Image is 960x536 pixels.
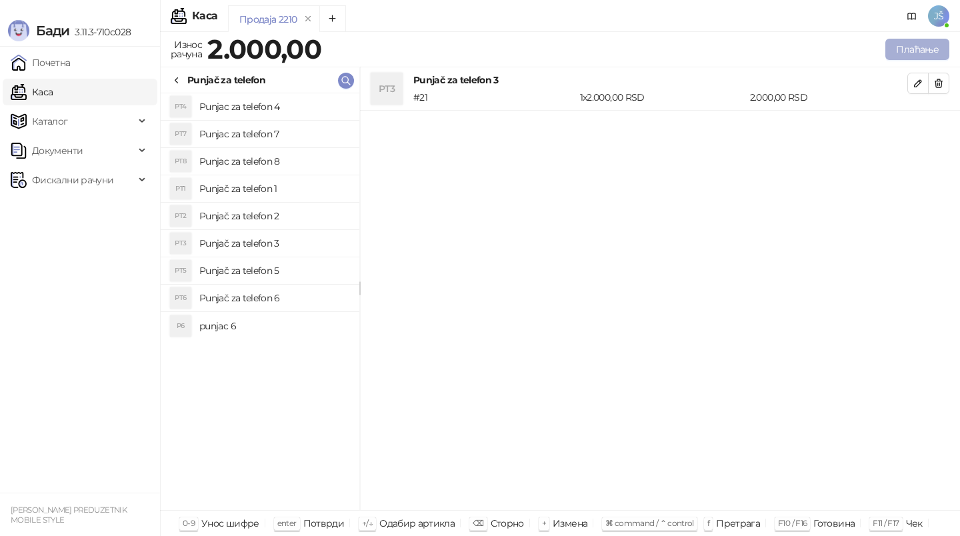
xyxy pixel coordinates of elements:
h4: Punjac za telefon 4 [199,96,349,117]
div: Износ рачуна [168,36,205,63]
div: PT5 [170,260,191,281]
div: PT3 [170,233,191,254]
h4: Punjac za telefon 8 [199,151,349,172]
a: Документација [901,5,923,27]
div: PT6 [170,287,191,309]
span: enter [277,518,297,528]
h4: punjac 6 [199,315,349,337]
span: F10 / F16 [778,518,807,528]
img: Logo [8,20,29,41]
span: f [707,518,709,528]
div: Претрага [716,515,760,532]
h4: Punjač za telefon 6 [199,287,349,309]
button: remove [299,13,317,25]
div: Потврди [303,515,345,532]
span: Бади [36,23,69,39]
div: Punjač za telefon [187,73,265,87]
div: # 21 [411,90,577,105]
a: Почетна [11,49,71,76]
small: [PERSON_NAME] PREDUZETNIK MOBILE STYLE [11,505,127,525]
div: 1 x 2.000,00 RSD [577,90,747,105]
h4: Punjac za telefon 7 [199,123,349,145]
h4: Punjač za telefon 1 [199,178,349,199]
span: Фискални рачуни [32,167,113,193]
div: Чек [906,515,923,532]
span: 3.11.3-710c028 [69,26,131,38]
span: 0-9 [183,518,195,528]
div: PT8 [170,151,191,172]
div: Унос шифре [201,515,259,532]
strong: 2.000,00 [207,33,321,65]
div: PT3 [371,73,403,105]
h4: Punjač za telefon 3 [199,233,349,254]
a: Каса [11,79,53,105]
button: Плаћање [885,39,949,60]
div: Готовина [813,515,855,532]
div: Одабир артикла [379,515,455,532]
h4: Punjač za telefon 2 [199,205,349,227]
h4: Punjač za telefon 5 [199,260,349,281]
div: PT4 [170,96,191,117]
span: Документи [32,137,83,164]
span: ↑/↓ [362,518,373,528]
div: Измена [553,515,587,532]
div: Каса [192,11,217,21]
div: Сторно [491,515,524,532]
div: grid [161,93,359,510]
span: + [542,518,546,528]
button: Add tab [319,5,346,32]
span: ⌫ [473,518,483,528]
div: P6 [170,315,191,337]
h4: Punjač za telefon 3 [413,73,907,87]
span: ⌘ command / ⌃ control [605,518,694,528]
div: PT1 [170,178,191,199]
span: F11 / F17 [873,518,899,528]
div: 2.000,00 RSD [747,90,910,105]
div: Продаја 2210 [239,12,297,27]
span: Каталог [32,108,68,135]
div: PT7 [170,123,191,145]
div: PT2 [170,205,191,227]
span: JŠ [928,5,949,27]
